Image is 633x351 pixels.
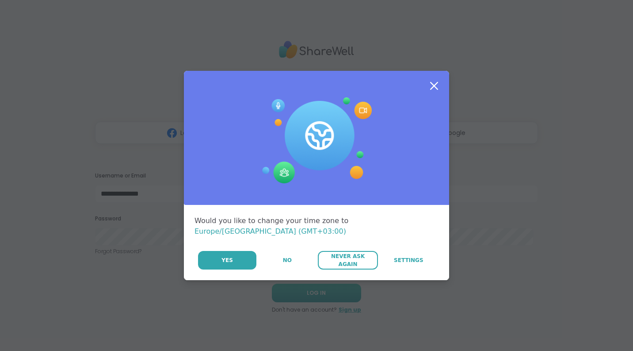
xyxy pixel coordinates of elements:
[379,251,439,270] a: Settings
[322,252,373,268] span: Never Ask Again
[198,251,256,270] button: Yes
[394,256,423,264] span: Settings
[261,97,372,184] img: Session Experience
[194,216,439,237] div: Would you like to change your time zone to
[318,251,378,270] button: Never Ask Again
[283,256,292,264] span: No
[221,256,233,264] span: Yes
[194,227,346,235] span: Europe/[GEOGRAPHIC_DATA] (GMT+03:00)
[257,251,317,270] button: No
